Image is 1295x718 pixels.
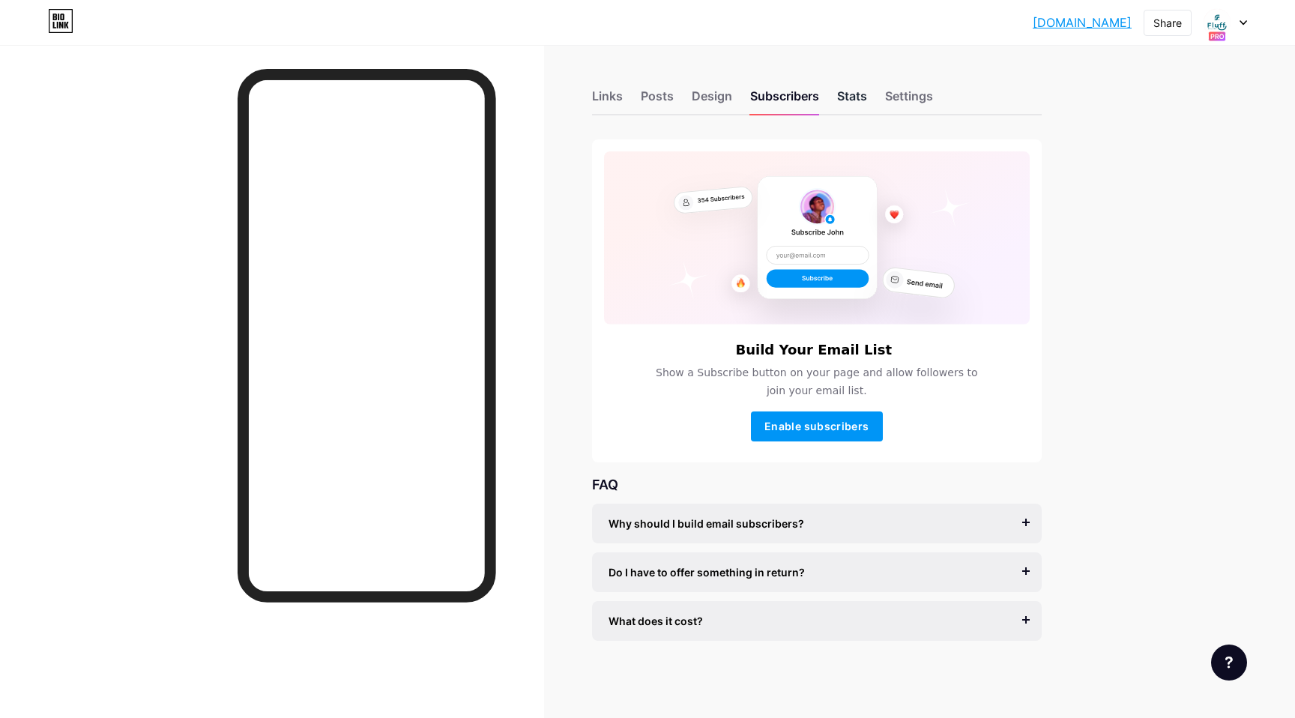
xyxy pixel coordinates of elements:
[1153,15,1182,31] div: Share
[885,87,933,114] div: Settings
[609,516,804,531] span: Why should I build email subscribers?
[837,87,867,114] div: Stats
[592,87,623,114] div: Links
[692,87,732,114] div: Design
[1033,13,1132,31] a: [DOMAIN_NAME]
[609,613,703,629] span: What does it cost?
[750,87,819,114] div: Subscribers
[592,474,1042,495] div: FAQ
[609,564,805,580] span: Do I have to offer something in return?
[764,420,869,432] span: Enable subscribers
[647,363,987,399] span: Show a Subscribe button on your page and allow followers to join your email list.
[751,411,883,441] button: Enable subscribers
[736,343,893,358] h6: Build Your Email List
[1203,8,1231,37] img: Sean Dupiano
[641,87,674,114] div: Posts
